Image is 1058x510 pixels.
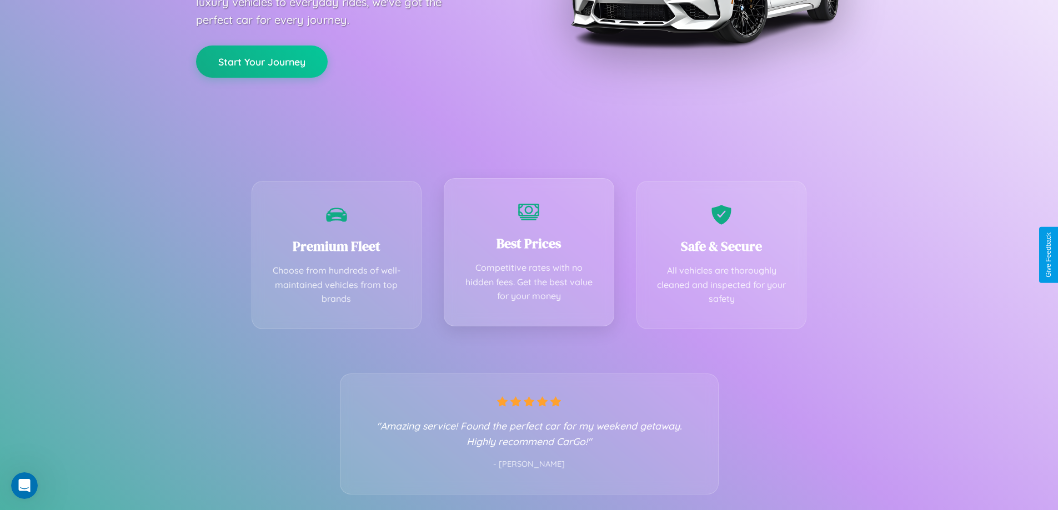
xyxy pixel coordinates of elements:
p: Choose from hundreds of well-maintained vehicles from top brands [269,264,405,306]
h3: Premium Fleet [269,237,405,255]
p: - [PERSON_NAME] [363,457,696,472]
button: Start Your Journey [196,46,328,78]
p: All vehicles are thoroughly cleaned and inspected for your safety [654,264,790,306]
iframe: Intercom live chat [11,472,38,499]
div: Give Feedback [1045,233,1052,277]
h3: Best Prices [461,234,597,253]
h3: Safe & Secure [654,237,790,255]
p: "Amazing service! Found the perfect car for my weekend getaway. Highly recommend CarGo!" [363,418,696,449]
p: Competitive rates with no hidden fees. Get the best value for your money [461,261,597,304]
